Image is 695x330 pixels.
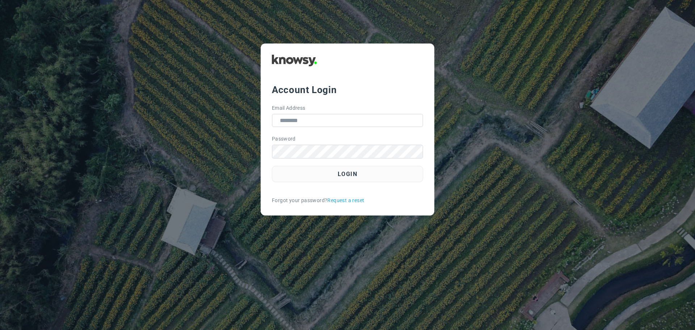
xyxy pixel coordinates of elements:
[272,83,423,96] div: Account Login
[327,197,364,204] a: Request a reset
[272,166,423,182] button: Login
[272,135,296,143] label: Password
[272,197,423,204] div: Forgot your password?
[272,104,306,112] label: Email Address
